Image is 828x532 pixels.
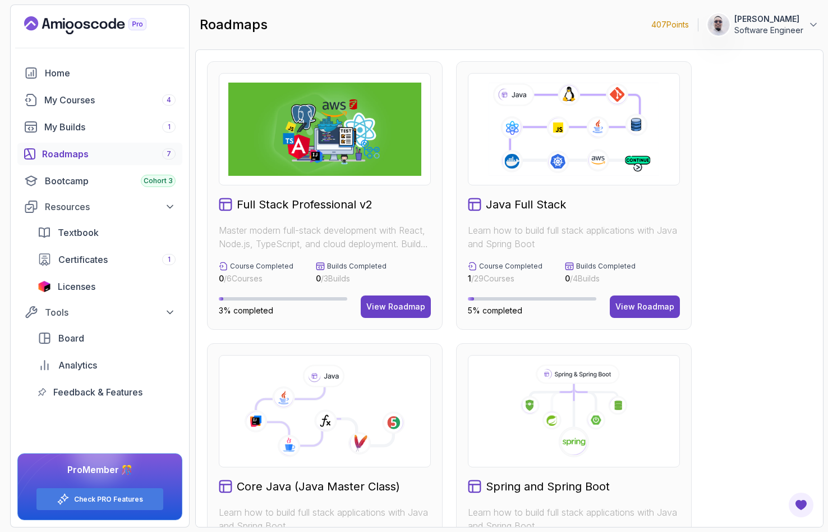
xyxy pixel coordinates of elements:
[44,93,176,107] div: My Courses
[316,273,387,284] p: / 3 Builds
[219,306,273,315] span: 3% completed
[144,176,173,185] span: Cohort 3
[486,197,566,212] h2: Java Full Stack
[565,273,636,284] p: / 4 Builds
[17,170,182,192] a: bootcamp
[651,19,689,30] p: 407 Points
[468,274,471,283] span: 1
[734,25,803,36] p: Software Engineer
[468,273,542,284] p: / 29 Courses
[36,488,164,511] button: Check PRO Features
[708,14,729,35] img: user profile image
[707,13,819,36] button: user profile image[PERSON_NAME]Software Engineer
[219,274,224,283] span: 0
[610,295,680,318] button: View Roadmap
[17,116,182,138] a: builds
[45,306,176,319] div: Tools
[17,197,182,217] button: Resources
[167,96,171,104] span: 4
[42,147,176,161] div: Roadmaps
[230,262,293,271] p: Course Completed
[468,224,680,251] p: Learn how to build full stack applications with Java and Spring Boot
[361,295,431,318] button: View Roadmap
[200,16,268,34] h2: roadmaps
[219,224,431,251] p: Master modern full-stack development with React, Node.js, TypeScript, and cloud deployment. Build...
[45,174,176,188] div: Bootcamp
[316,274,321,283] span: 0
[58,226,99,239] span: Textbook
[58,358,97,372] span: Analytics
[44,120,176,134] div: My Builds
[17,89,182,111] a: courses
[17,302,182,322] button: Tools
[168,255,171,264] span: 1
[58,253,108,266] span: Certificates
[788,492,815,519] button: Open Feedback Button
[479,262,542,271] p: Course Completed
[58,331,84,345] span: Board
[31,327,182,349] a: board
[565,274,570,283] span: 0
[24,16,172,34] a: Landing page
[31,354,182,376] a: analytics
[734,13,803,25] p: [PERSON_NAME]
[31,275,182,298] a: licenses
[58,280,95,293] span: Licenses
[486,479,610,494] h2: Spring and Spring Boot
[53,385,142,399] span: Feedback & Features
[327,262,387,271] p: Builds Completed
[228,83,421,176] img: Full Stack Professional v2
[219,273,293,284] p: / 6 Courses
[74,495,143,504] a: Check PRO Features
[366,301,425,312] div: View Roadmap
[45,66,176,80] div: Home
[45,200,176,213] div: Resources
[576,262,636,271] p: Builds Completed
[17,143,182,165] a: roadmaps
[168,122,171,131] span: 1
[17,62,182,84] a: home
[31,221,182,244] a: textbook
[237,197,372,212] h2: Full Stack Professional v2
[615,301,674,312] div: View Roadmap
[167,149,171,158] span: 7
[31,248,182,271] a: certificates
[38,281,51,292] img: jetbrains icon
[237,479,400,494] h2: Core Java (Java Master Class)
[468,306,522,315] span: 5% completed
[31,381,182,403] a: feedback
